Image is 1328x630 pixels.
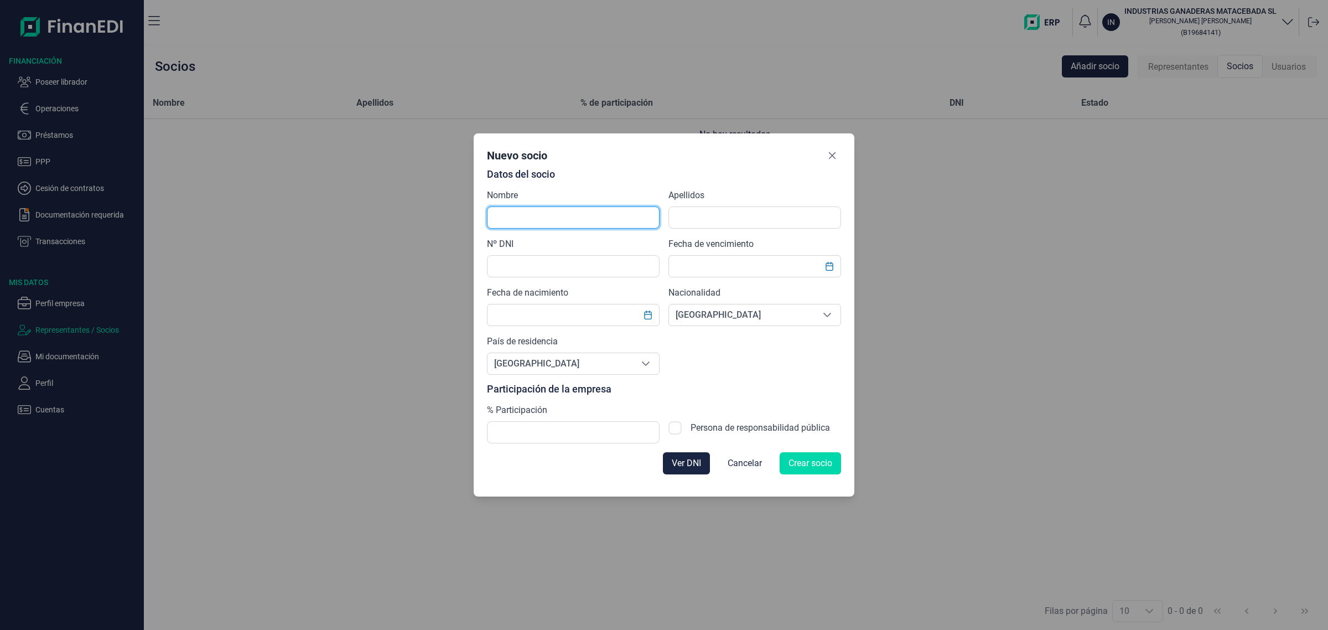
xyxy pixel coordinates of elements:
span: Ver DNI [672,457,701,470]
label: Nombre [487,189,518,202]
button: Ver DNI [663,452,710,474]
span: Crear socio [788,457,832,470]
label: Nacionalidad [668,286,720,299]
span: [GEOGRAPHIC_DATA] [669,304,814,326]
div: Seleccione una opción [814,304,841,326]
label: Nº DNI [487,237,513,251]
label: Apellidos [668,189,704,202]
label: Persona de responsabilidad pública [691,421,830,443]
label: % Participación [487,404,547,417]
button: Choose Date [819,256,840,276]
span: Cancelar [728,457,762,470]
button: Close [823,147,841,164]
p: Participación de la empresa [487,384,841,395]
label: País de residencia [487,335,558,348]
label: Fecha de nacimiento [487,286,568,299]
label: Fecha de vencimiento [668,237,754,251]
p: Datos del socio [487,169,841,180]
button: Crear socio [780,452,841,474]
button: Choose Date [637,305,658,325]
span: [GEOGRAPHIC_DATA] [487,353,632,374]
div: Seleccione una opción [632,353,659,374]
button: Cancelar [719,452,771,474]
div: Nuevo socio [487,148,547,163]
